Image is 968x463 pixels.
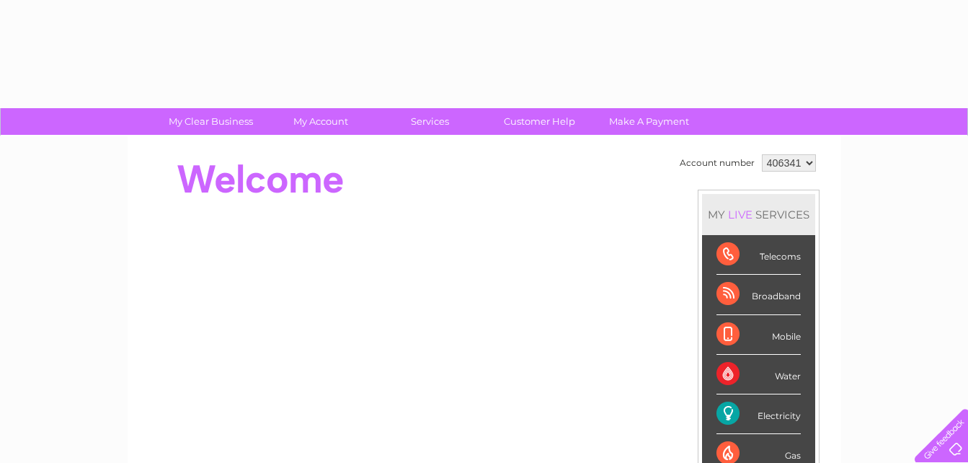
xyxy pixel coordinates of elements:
a: Make A Payment [590,108,709,135]
a: Customer Help [480,108,599,135]
div: Telecoms [716,235,801,275]
div: Electricity [716,394,801,434]
a: My Clear Business [151,108,270,135]
a: My Account [261,108,380,135]
div: MY SERVICES [702,194,815,235]
td: Account number [676,151,758,175]
div: Mobile [716,315,801,355]
div: Water [716,355,801,394]
a: Services [370,108,489,135]
div: LIVE [725,208,755,221]
div: Broadband [716,275,801,314]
